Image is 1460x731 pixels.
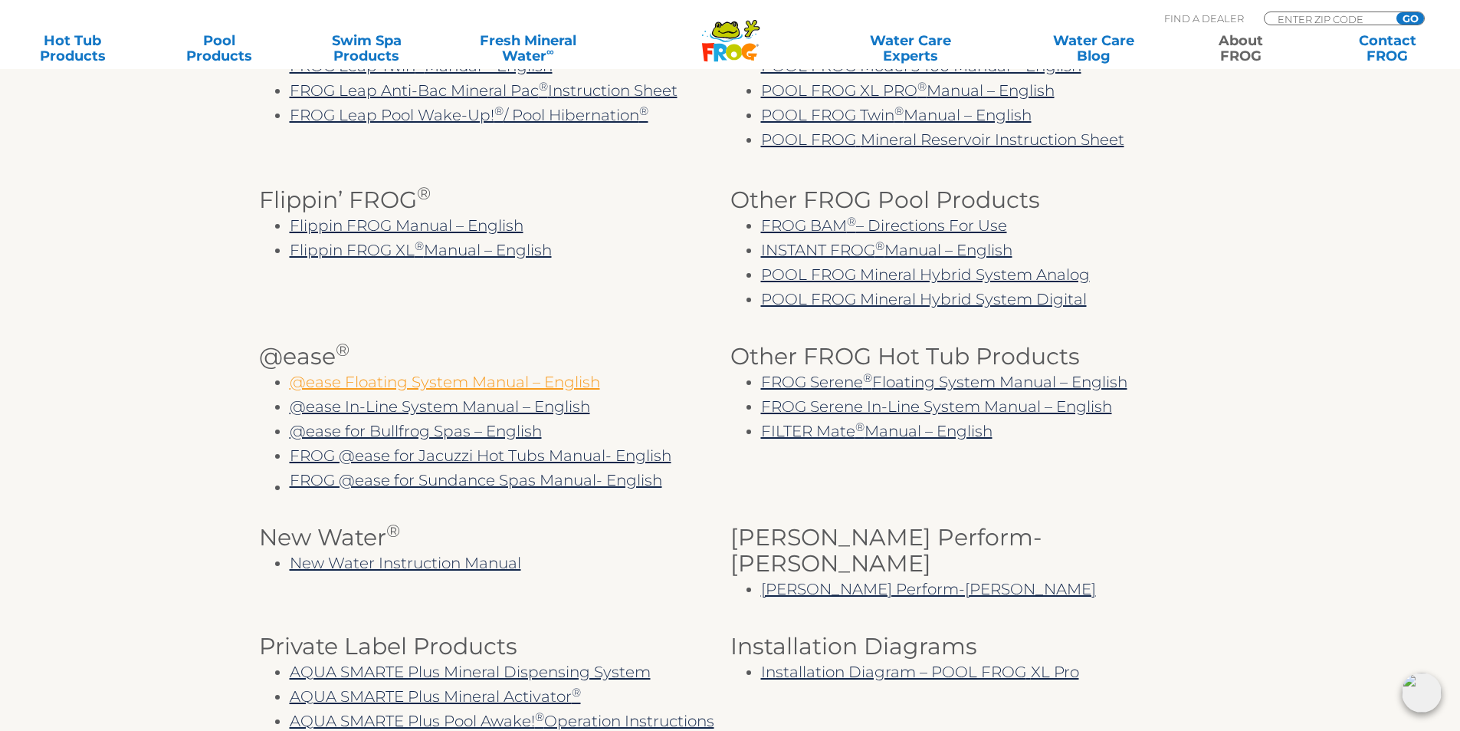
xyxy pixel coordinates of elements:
p: Find A Dealer [1164,12,1244,25]
a: FROG @ease for Jacuzzi Hot Tubs Manual- English [290,446,671,465]
sup: ® [863,370,872,385]
a: ® [855,422,865,440]
sup: ® [875,239,884,253]
h3: New Water [259,525,730,551]
a: AQUA SMARTE Plus Pool Awake!®Operation Instructions [290,712,714,730]
a: POOL FROG Twin®Manual – English [761,106,1032,124]
a: FROG Serene In-Line System Manual – English [761,397,1112,416]
a: Fresh MineralWater∞ [456,33,599,64]
a: @ease In-Line System Manual – English [290,397,590,416]
sup: ® [535,710,544,724]
a: Flippin FROG XL®Manual – English [290,241,552,259]
input: GO [1396,12,1424,25]
sup: ® [417,183,431,204]
a: Water CareExperts [818,33,1003,64]
sup: ® [539,79,548,94]
a: POOL FROG XL PRO®Manual – English [761,81,1055,100]
a: @ease for Bullfrog Spas – English [290,422,542,440]
a: FILTER Mate [761,422,855,440]
a: INSTANT FROG®Manual – English [761,241,1012,259]
sup: ® [386,520,400,542]
a: FROG BAM®– Directions For Use [761,216,1007,235]
h3: Installation Diagrams [730,634,1202,660]
a: Hot TubProducts [15,33,130,64]
sup: ∞ [546,45,554,58]
sup: ® [917,79,927,94]
a: FROG @ease for Sundance Spas Manual- English [290,471,662,489]
sup: ® [894,104,904,118]
h3: [PERSON_NAME] Perform-[PERSON_NAME] [730,525,1202,577]
sup: ® [847,214,856,229]
a: AQUA SMARTE Plus Mineral Activator® [290,687,581,706]
input: Zip Code Form [1276,12,1380,25]
sup: ® [855,420,865,434]
h3: Flippin’ FROG [259,187,730,213]
a: POOL FROG Mineral Hybrid System Digital [761,290,1087,308]
a: [PERSON_NAME] Perform-[PERSON_NAME] [761,580,1096,598]
a: @ease Floating System Manual – English [290,373,600,391]
a: Flippin FROG Manual – English [290,216,523,235]
a: FROG Serene®Floating System Manual – English [761,373,1127,391]
sup: ® [639,104,648,118]
sup: ® [494,104,504,118]
h3: Other FROG Hot Tub Products [730,344,1202,370]
h3: @ease [259,344,730,370]
a: New Water Instruction Manual [290,554,521,572]
a: PoolProducts [162,33,277,64]
a: Swim SpaProducts [310,33,424,64]
a: Installation Diagram – POOL FROGXL Pro [761,663,1079,681]
a: ContactFROG [1330,33,1445,64]
a: FROG Leap Anti-Bac Mineral Pac®Instruction Sheet [290,81,678,100]
a: POOL FROGMineral Reservoir Instruction Sheet [761,130,1124,149]
sup: ® [572,685,581,700]
a: Manual – English [865,422,992,440]
a: Water CareBlog [1036,33,1150,64]
h3: Private Label Products [259,634,730,660]
h3: Other FROG Pool Products [730,187,1202,213]
sup: ® [415,239,424,253]
sup: ® [336,339,349,361]
a: FROG Leap Pool Wake-Up!®/ Pool Hibernation® [290,106,648,124]
a: POOL FROG Mineral Hybrid System Analog [761,265,1090,284]
a: AboutFROG [1183,33,1298,64]
img: openIcon [1402,673,1442,713]
a: AQUA SMARTE Plus Mineral Dispensing System [290,663,651,681]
